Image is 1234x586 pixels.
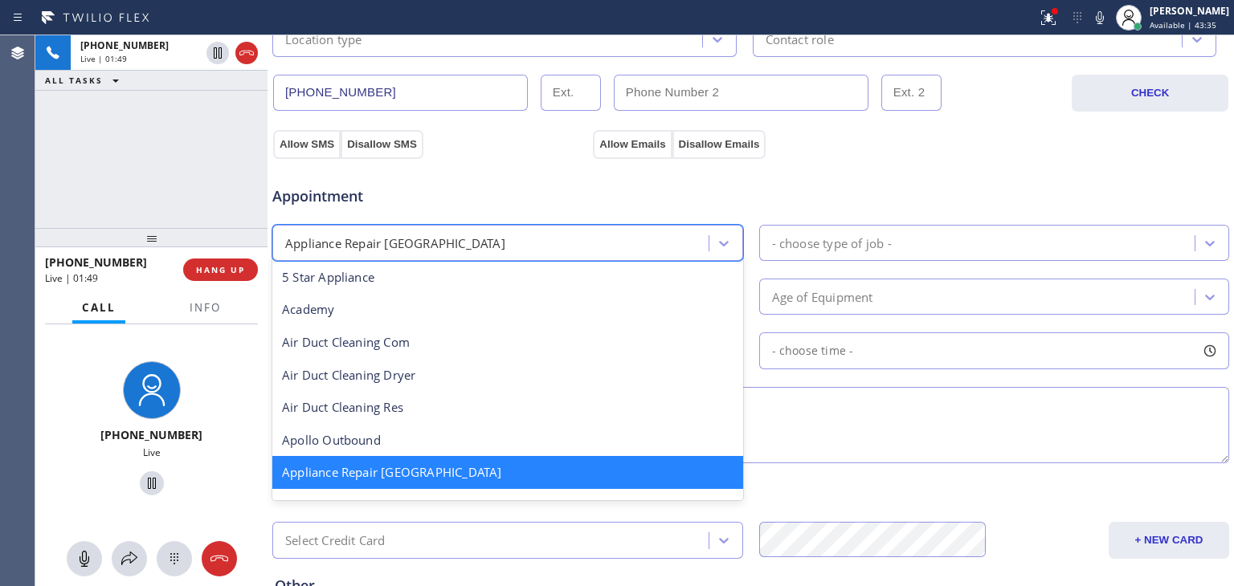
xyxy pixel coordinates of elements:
[1072,75,1228,112] button: CHECK
[614,75,868,111] input: Phone Number 2
[206,42,229,64] button: Hold Customer
[157,541,192,576] button: Open dialpad
[272,326,743,359] div: Air Duct Cleaning Com
[100,427,202,442] span: [PHONE_NUMBER]
[275,482,1227,504] div: Credit card
[80,53,127,64] span: Live | 01:49
[190,300,221,315] span: Info
[772,343,854,358] span: - choose time -
[273,75,528,111] input: Phone Number
[272,424,743,457] div: Apollo Outbound
[766,30,834,48] div: Contact role
[80,39,169,52] span: [PHONE_NUMBER]
[593,130,672,159] button: Allow Emails
[272,456,743,489] div: Appliance Repair [GEOGRAPHIC_DATA]
[272,391,743,424] div: Air Duct Cleaning Res
[772,234,892,252] div: - choose type of job -
[341,130,423,159] button: Disallow SMS
[272,293,743,326] div: Academy
[272,261,743,294] div: 5 Star Appliance
[143,446,161,459] span: Live
[285,234,505,252] div: Appliance Repair [GEOGRAPHIC_DATA]
[881,75,942,111] input: Ext. 2
[672,130,766,159] button: Disallow Emails
[112,541,147,576] button: Open directory
[45,254,147,270] span: [PHONE_NUMBER]
[140,471,164,495] button: Hold Customer
[272,185,589,207] span: Appointment
[272,489,743,522] div: Appliance Repair Regular
[1109,522,1229,559] button: + NEW CARD
[67,541,102,576] button: Mute
[45,75,103,86] span: ALL TASKS
[45,271,98,285] span: Live | 01:49
[35,71,135,90] button: ALL TASKS
[72,292,125,324] button: Call
[1089,6,1111,29] button: Mute
[541,75,601,111] input: Ext.
[202,541,237,576] button: Hang up
[183,258,258,281] button: HANG UP
[272,359,743,392] div: Air Duct Cleaning Dryer
[180,292,231,324] button: Info
[196,264,245,275] span: HANG UP
[285,531,386,550] div: Select Credit Card
[285,30,362,48] div: Location type
[273,130,341,159] button: Allow SMS
[82,300,116,315] span: Call
[235,42,258,64] button: Hang up
[1150,19,1216,31] span: Available | 43:35
[1150,4,1229,18] div: [PERSON_NAME]
[772,287,873,306] div: Age of Equipment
